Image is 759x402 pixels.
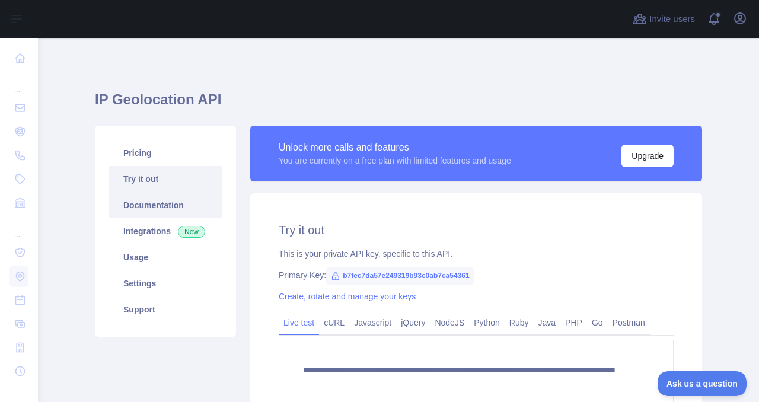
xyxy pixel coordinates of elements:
[109,244,222,270] a: Usage
[349,313,396,332] a: Javascript
[505,313,534,332] a: Ruby
[469,313,505,332] a: Python
[178,226,205,238] span: New
[658,371,747,396] iframe: Toggle Customer Support
[109,296,222,323] a: Support
[109,192,222,218] a: Documentation
[319,313,349,332] a: cURL
[109,140,222,166] a: Pricing
[630,9,697,28] button: Invite users
[396,313,430,332] a: jQuery
[279,313,319,332] a: Live test
[279,222,674,238] h2: Try it out
[279,248,674,260] div: This is your private API key, specific to this API.
[560,313,587,332] a: PHP
[109,218,222,244] a: Integrations New
[587,313,608,332] a: Go
[649,12,695,26] span: Invite users
[9,71,28,95] div: ...
[279,141,511,155] div: Unlock more calls and features
[279,292,416,301] a: Create, rotate and manage your keys
[109,270,222,296] a: Settings
[95,90,702,119] h1: IP Geolocation API
[621,145,674,167] button: Upgrade
[326,267,474,285] span: b7fec7da57e249319b93c0ab7ca54361
[109,166,222,192] a: Try it out
[279,155,511,167] div: You are currently on a free plan with limited features and usage
[608,313,650,332] a: Postman
[534,313,561,332] a: Java
[430,313,469,332] a: NodeJS
[279,269,674,281] div: Primary Key:
[9,216,28,240] div: ...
